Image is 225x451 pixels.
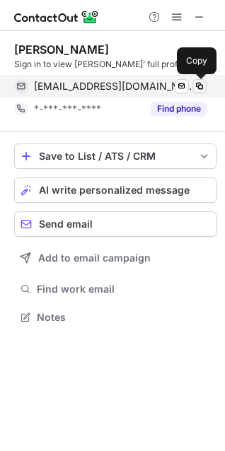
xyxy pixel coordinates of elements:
button: Find work email [14,279,217,299]
span: Send email [39,218,93,230]
div: [PERSON_NAME] [14,42,109,57]
span: [EMAIL_ADDRESS][DOMAIN_NAME] [34,80,196,93]
span: Notes [37,311,211,324]
span: AI write personalized message [39,184,190,196]
img: ContactOut v5.3.10 [14,8,99,25]
button: save-profile-one-click [14,143,217,169]
button: AI write personalized message [14,177,217,203]
span: Add to email campaign [38,252,151,264]
div: Sign in to view [PERSON_NAME]’ full profile [14,58,217,71]
button: Send email [14,211,217,237]
button: Add to email campaign [14,245,217,271]
div: Save to List / ATS / CRM [39,151,192,162]
span: Find work email [37,283,211,295]
button: Notes [14,307,217,327]
button: Reveal Button [151,102,207,116]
